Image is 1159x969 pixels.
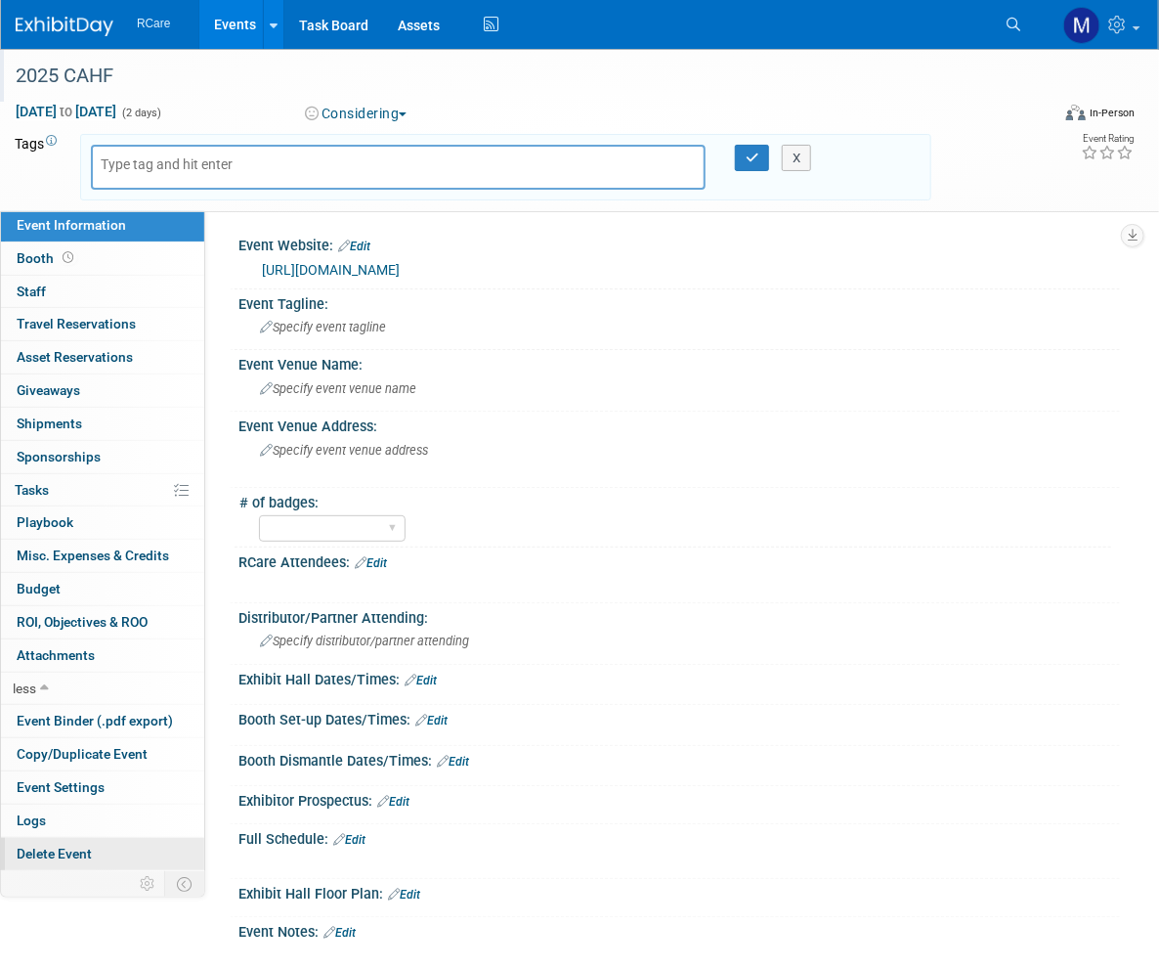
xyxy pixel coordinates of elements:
span: Event Information [17,217,126,233]
img: Mike Andolina [1063,7,1100,44]
span: Giveaways [17,382,80,398]
span: Copy/Duplicate Event [17,746,148,762]
a: Travel Reservations [1,308,204,340]
span: Shipments [17,416,82,431]
a: ROI, Objectives & ROO [1,606,204,639]
a: Edit [355,556,387,570]
div: Event Tagline: [238,289,1120,314]
a: Event Binder (.pdf export) [1,705,204,737]
button: X [782,145,812,172]
span: to [57,104,75,119]
span: Delete Event [17,846,92,861]
a: Event Information [1,209,204,242]
img: Format-Inperson.png [1066,105,1086,120]
span: Specify distributor/partner attending [260,634,469,648]
span: (2 days) [120,107,161,119]
img: ExhibitDay [16,17,113,36]
div: Event Venue Address: [238,412,1120,436]
span: Tasks [15,482,49,498]
a: Edit [333,833,365,847]
a: Edit [323,926,356,940]
a: Copy/Duplicate Event [1,738,204,771]
span: Staff [17,284,46,299]
div: Full Schedule: [238,824,1120,850]
input: Type tag and hit enter [101,154,257,174]
a: Delete Event [1,838,204,870]
span: Specify event venue address [260,443,428,458]
a: Budget [1,573,204,605]
div: Distributor/Partner Attending: [238,603,1120,628]
a: Tasks [1,474,204,507]
span: Travel Reservations [17,316,136,331]
span: Playbook [17,514,73,530]
span: Specify event venue name [260,381,416,396]
span: Event Settings [17,779,105,795]
span: Specify event tagline [260,320,386,334]
div: Event Rating [1081,134,1134,144]
span: Asset Reservations [17,349,133,365]
td: Tags [15,134,63,200]
span: Budget [17,581,61,596]
div: 2025 CAHF [9,59,1025,94]
div: Booth Set-up Dates/Times: [238,705,1120,730]
a: Sponsorships [1,441,204,473]
div: Booth Dismantle Dates/Times: [238,746,1120,771]
a: Booth [1,242,204,275]
a: [URL][DOMAIN_NAME] [262,262,400,278]
a: Playbook [1,507,204,539]
div: RCare Attendees: [238,548,1120,573]
div: Exhibitor Prospectus: [238,786,1120,812]
div: Event Notes: [238,917,1120,943]
button: Considering [298,104,414,123]
a: Edit [405,674,437,687]
a: Edit [388,888,420,902]
span: Booth not reserved yet [59,250,77,265]
a: Asset Reservations [1,341,204,374]
a: Edit [338,240,370,253]
a: Attachments [1,639,204,672]
span: Misc. Expenses & Credits [17,548,169,563]
div: Event Website: [238,231,1120,256]
div: Event Venue Name: [238,350,1120,374]
a: less [1,673,204,705]
span: RCare [137,17,170,30]
span: Sponsorships [17,449,101,464]
span: ROI, Objectives & ROO [17,614,148,630]
a: Edit [437,755,469,769]
span: Event Binder (.pdf export) [17,713,173,728]
a: Misc. Expenses & Credits [1,540,204,572]
div: Event Format [961,102,1136,131]
a: Staff [1,276,204,308]
div: Exhibit Hall Floor Plan: [238,879,1120,904]
td: Toggle Event Tabs [165,871,205,897]
a: Giveaways [1,374,204,407]
td: Personalize Event Tab Strip [131,871,165,897]
span: [DATE] [DATE] [15,103,117,120]
a: Shipments [1,408,204,440]
span: less [13,681,36,696]
div: Exhibit Hall Dates/Times: [238,665,1120,690]
a: Edit [377,795,409,809]
span: Attachments [17,647,95,663]
span: Booth [17,250,77,266]
span: Logs [17,813,46,828]
div: In-Person [1089,106,1135,120]
a: Event Settings [1,771,204,804]
a: Logs [1,805,204,837]
a: Edit [415,714,448,727]
div: # of badges: [239,488,1111,512]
